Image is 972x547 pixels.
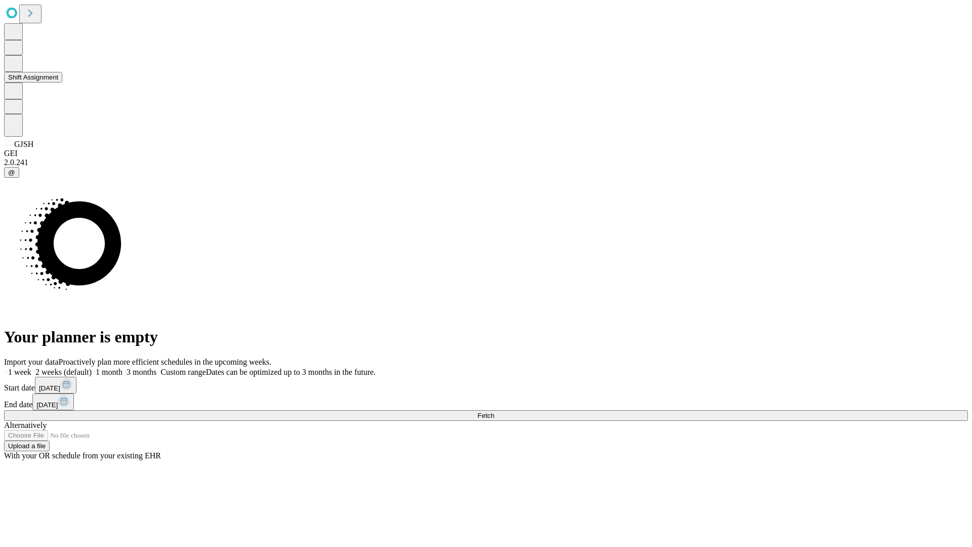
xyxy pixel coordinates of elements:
[8,169,15,176] span: @
[14,140,33,148] span: GJSH
[477,412,494,419] span: Fetch
[96,368,123,376] span: 1 month
[4,358,59,366] span: Import your data
[4,149,968,158] div: GEI
[206,368,376,376] span: Dates can be optimized up to 3 months in the future.
[4,410,968,421] button: Fetch
[4,72,62,83] button: Shift Assignment
[4,451,161,460] span: With your OR schedule from your existing EHR
[160,368,206,376] span: Custom range
[4,441,50,451] button: Upload a file
[127,368,156,376] span: 3 months
[4,328,968,346] h1: Your planner is empty
[4,167,19,178] button: @
[39,384,60,392] span: [DATE]
[35,368,92,376] span: 2 weeks (default)
[4,394,968,410] div: End date
[35,377,76,394] button: [DATE]
[8,368,31,376] span: 1 week
[36,401,58,409] span: [DATE]
[32,394,74,410] button: [DATE]
[4,377,968,394] div: Start date
[59,358,271,366] span: Proactively plan more efficient schedules in the upcoming weeks.
[4,421,47,429] span: Alternatively
[4,158,968,167] div: 2.0.241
